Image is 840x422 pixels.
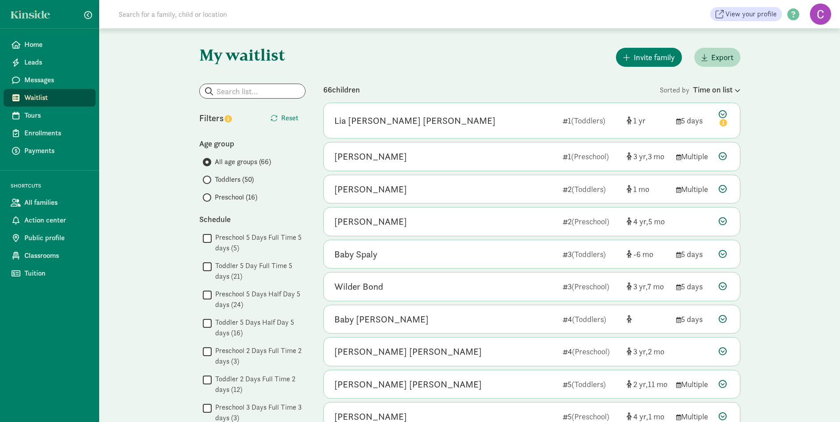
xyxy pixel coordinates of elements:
div: Cayden Brown [334,215,407,229]
span: (Preschool) [571,151,609,161]
span: 3 [633,346,648,357]
span: 1 [633,115,646,126]
input: Search for a family, child or location [113,5,362,23]
span: Action center [24,215,89,226]
div: Multiple [676,150,712,162]
button: Export [694,48,740,67]
span: 4 [633,411,648,422]
div: Niko Pagel-Engeln [334,150,407,164]
div: Wilder Bond [334,280,383,294]
input: Search list... [200,84,305,98]
a: Enrollments [4,124,96,142]
label: Toddler 5 Day Full Time 5 days (21) [212,261,306,282]
span: (Preschool) [572,346,610,357]
div: Nicholas Ackerson [334,182,407,196]
label: Preschool 5 Days Full Time 5 days (5) [212,232,306,253]
div: 5 days [676,248,712,260]
div: 1 [563,150,619,162]
a: All families [4,194,96,211]
span: Export [711,51,733,63]
span: View your profile [725,9,777,19]
div: Baby Spaly [334,247,377,261]
div: 2 [563,215,619,227]
div: Aylin Lopez Baray [334,345,482,359]
span: 2 [648,346,664,357]
span: Classrooms [24,250,89,261]
span: 1 [648,411,664,422]
label: Preschool 2 Days Full Time 2 days (3) [212,345,306,367]
div: 2 [563,183,619,195]
span: (Toddlers) [572,314,606,324]
span: Enrollments [24,128,89,138]
a: Classrooms [4,247,96,265]
button: Reset [263,109,306,127]
label: Toddler 5 Days Half Day 5 days (16) [212,317,306,338]
span: Home [24,39,89,50]
span: Leads [24,57,89,68]
div: Age group [199,138,306,150]
span: 1 [633,184,649,194]
a: Tours [4,107,96,124]
label: Preschool 5 Days Half Day 5 days (24) [212,289,306,310]
a: Public profile [4,229,96,247]
span: (Preschool) [572,281,609,292]
span: All age groups (66) [215,157,271,167]
span: Payments [24,146,89,156]
div: Filters [199,111,252,125]
span: Messages [24,75,89,85]
div: 4 [563,313,619,325]
a: Waitlist [4,89,96,107]
div: Multiple [676,183,712,195]
div: [object Object] [627,215,669,227]
span: (Toddlers) [572,379,606,389]
span: -6 [633,249,653,259]
div: 1 [563,115,619,127]
span: (Preschool) [572,411,609,422]
div: 3 [563,248,619,260]
div: [object Object] [627,345,669,357]
span: Waitlist [24,92,89,103]
div: Schedule [199,213,306,225]
div: Sorted by [660,84,740,96]
a: Leads [4,54,96,71]
span: Toddlers (50) [215,174,254,185]
a: View your profile [710,7,782,21]
span: Public profile [24,233,89,243]
span: 5 [648,216,665,226]
span: Preschool (16) [215,192,257,203]
div: 3 [563,280,619,292]
div: [object Object] [627,115,669,127]
span: Tours [24,110,89,121]
span: 2 [633,379,648,389]
div: Lia Michelle Hernández Hernández [334,114,495,128]
a: Home [4,36,96,54]
div: 66 children [323,84,660,96]
span: (Toddlers) [572,249,606,259]
span: (Preschool) [572,216,609,226]
label: Toddler 2 Days Full Time 2 days (12) [212,374,306,395]
div: [object Object] [627,313,669,325]
span: 3 [633,151,648,161]
iframe: Chat Widget [796,380,840,422]
div: Time on list [693,84,740,96]
div: Multiple [676,378,712,390]
a: Payments [4,142,96,160]
div: [object Object] [627,183,669,195]
span: 7 [647,281,664,292]
span: 11 [648,379,667,389]
div: Baby Corwin [334,312,429,326]
a: Action center [4,211,96,229]
div: Daniel Bear Landrum [334,377,482,391]
div: 5 days [676,280,712,292]
span: Reset [281,113,298,123]
a: Messages [4,71,96,89]
h1: My waitlist [199,46,306,64]
span: 4 [633,216,648,226]
a: Tuition [4,265,96,282]
button: Invite family [616,48,682,67]
div: 5 [563,378,619,390]
div: 5 days [676,313,712,325]
span: 3 [633,281,647,292]
span: (Toddlers) [571,115,605,126]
